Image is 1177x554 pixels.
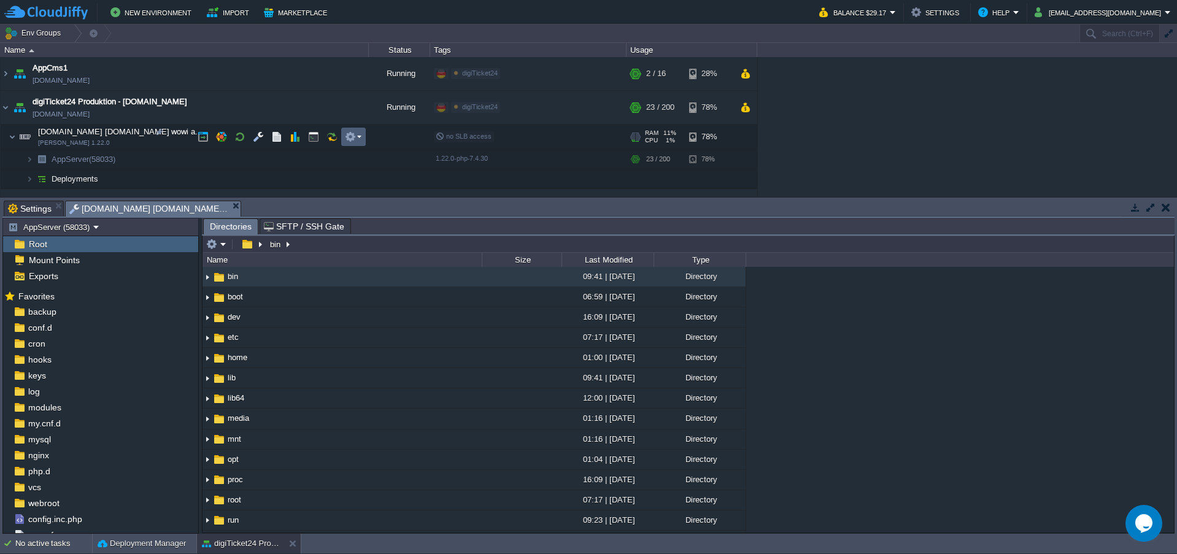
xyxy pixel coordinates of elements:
[203,471,212,490] img: AMDAwAAAACH5BAEAAAAALAAAAAABAAEAAAICRAEAOw==
[1,91,10,124] img: AMDAwAAAACH5BAEAAAAALAAAAAABAAEAAAICRAEAOw==
[627,43,757,57] div: Usage
[561,510,654,529] div: 09:23 | [DATE]
[226,474,245,485] a: proc
[654,450,746,469] div: Directory
[26,418,63,429] a: my.cnf.d
[483,253,561,267] div: Size
[226,393,246,403] a: lib64
[26,338,47,349] a: cron
[226,332,241,342] a: etc
[33,62,68,74] a: AppCms1
[26,434,53,445] a: mysql
[369,189,430,222] div: Running
[50,154,117,164] span: AppServer
[26,370,48,381] a: keys
[89,155,115,164] span: (58033)
[654,328,746,347] div: Directory
[264,5,331,20] button: Marketplace
[654,388,746,407] div: Directory
[563,253,654,267] div: Last Modified
[561,470,654,489] div: 16:09 | [DATE]
[110,5,195,20] button: New Environment
[4,25,65,42] button: Env Groups
[226,352,249,363] span: home
[212,473,226,487] img: AMDAwAAAACH5BAEAAAAALAAAAAABAAEAAAICRAEAOw==
[26,402,63,413] span: modules
[561,388,654,407] div: 12:00 | [DATE]
[26,386,42,397] a: log
[654,287,746,306] div: Directory
[33,96,187,108] a: digiTicket24 Produktion - [DOMAIN_NAME]
[33,194,98,206] span: Docker Engine CE
[369,91,430,124] div: Running
[369,57,430,90] div: Running
[689,91,729,124] div: 78%
[11,91,28,124] img: AMDAwAAAACH5BAEAAAAALAAAAAABAAEAAAICRAEAOw==
[16,291,56,301] a: Favorites
[462,103,498,110] span: digiTicket24
[226,312,242,322] a: dev
[1,189,10,222] img: AMDAwAAAACH5BAEAAAAALAAAAAABAAEAAAICRAEAOw==
[561,348,654,367] div: 01:00 | [DATE]
[1,57,10,90] img: AMDAwAAAACH5BAEAAAAALAAAAAABAAEAAAICRAEAOw==
[226,434,243,444] a: mnt
[26,514,84,525] span: config.inc.php
[8,221,93,233] button: AppServer (58033)
[561,307,654,326] div: 16:09 | [DATE]
[16,291,56,302] span: Favorites
[226,413,251,423] span: media
[645,137,658,144] span: CPU
[1035,5,1165,20] button: [EMAIL_ADDRESS][DOMAIN_NAME]
[689,57,729,90] div: 28%
[689,125,729,149] div: 78%
[26,498,61,509] a: webroot
[33,108,90,120] a: [DOMAIN_NAME]
[561,409,654,428] div: 01:16 | [DATE]
[561,267,654,286] div: 09:41 | [DATE]
[9,125,16,149] img: AMDAwAAAACH5BAEAAAAALAAAAAABAAEAAAICRAEAOw==
[203,511,212,530] img: AMDAwAAAACH5BAEAAAAALAAAAAABAAEAAAICRAEAOw==
[203,328,212,347] img: AMDAwAAAACH5BAEAAAAALAAAAAABAAEAAAICRAEAOw==
[226,291,245,302] span: boot
[33,169,50,188] img: AMDAwAAAACH5BAEAAAAALAAAAAABAAEAAAICRAEAOw==
[561,429,654,448] div: 01:16 | [DATE]
[561,287,654,306] div: 06:59 | [DATE]
[26,466,52,477] span: php.d
[978,5,1013,20] button: Help
[212,271,226,284] img: AMDAwAAAACH5BAEAAAAALAAAAAABAAEAAAICRAEAOw==
[689,189,729,222] div: 1%
[203,369,212,388] img: AMDAwAAAACH5BAEAAAAALAAAAAABAAEAAAICRAEAOw==
[212,331,226,345] img: AMDAwAAAACH5BAEAAAAALAAAAAABAAEAAAICRAEAOw==
[26,271,60,282] span: Exports
[98,537,186,550] button: Deployment Manager
[203,288,212,307] img: AMDAwAAAACH5BAEAAAAALAAAAAABAAEAAAICRAEAOw==
[33,74,90,87] a: [DOMAIN_NAME]
[226,454,241,464] a: opt
[17,125,34,149] img: AMDAwAAAACH5BAEAAAAALAAAAAABAAEAAAICRAEAOw==
[8,201,52,216] span: Settings
[654,531,746,550] div: Directory
[654,307,746,326] div: Directory
[646,91,674,124] div: 23 / 200
[26,450,51,461] a: nginx
[212,352,226,365] img: AMDAwAAAACH5BAEAAAAALAAAAAABAAEAAAICRAEAOw==
[226,515,241,525] a: run
[26,322,54,333] span: conf.d
[212,433,226,446] img: AMDAwAAAACH5BAEAAAAALAAAAAABAAEAAAICRAEAOw==
[561,368,654,387] div: 09:41 | [DATE]
[1,43,368,57] div: Name
[50,174,100,184] a: Deployments
[226,271,240,282] a: bin
[26,239,49,250] a: Root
